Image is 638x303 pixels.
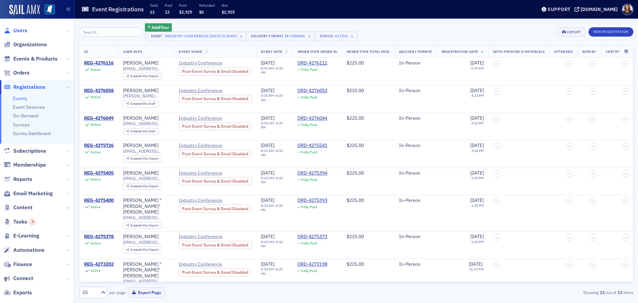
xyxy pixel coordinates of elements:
[568,89,570,93] span: –
[130,101,149,106] span: Created Via :
[592,172,594,176] span: –
[399,49,432,54] span: Delivery Format
[297,143,327,149] a: ORD-4275541
[297,60,327,66] a: ORD-4276111
[179,261,239,267] span: Industry Conference
[261,233,274,239] span: [DATE]
[548,6,571,12] div: Support
[13,113,38,119] a: On-Demand
[123,60,159,66] div: [PERSON_NAME]
[179,49,202,54] span: Event Name
[40,4,55,16] a: View Homepage
[179,9,192,15] span: $2,925
[261,66,288,75] div: –
[592,199,594,203] span: –
[13,122,30,128] a: Surveys
[130,129,149,133] span: Created Via :
[4,176,32,183] a: Reports
[90,241,101,245] div: Active
[45,4,55,15] img: SailAMX
[261,240,288,248] div: –
[261,148,274,153] time: 8:30 AM
[123,234,159,240] div: [PERSON_NAME]
[123,143,159,149] a: [PERSON_NAME]
[179,143,239,149] span: Industry Conference
[13,161,46,169] span: Memberships
[470,87,484,93] span: [DATE]
[179,67,252,75] div: Post-Event Survey
[261,267,283,276] time: 4:30 PM
[261,60,274,66] span: [DATE]
[588,28,633,34] a: New Registration
[79,27,143,37] input: Search…
[145,23,172,32] button: AddFilter
[261,239,283,248] time: 4:30 PM
[179,88,239,94] span: Industry Conference
[297,234,327,240] div: ORD-4275373
[471,239,484,244] time: 1:44 PM
[399,261,432,267] div: In-Person
[222,3,235,8] p: Net
[261,142,274,148] span: [DATE]
[179,95,252,103] div: Post-Event Survey
[238,33,244,39] span: ×
[179,205,252,213] div: Post-Event Survey
[557,27,586,37] button: Export
[123,149,169,154] span: [EMAIL_ADDRESS][DOMAIN_NAME]
[130,74,149,78] span: Created Via :
[261,121,274,125] time: 8:30 AM
[261,176,288,185] div: –
[625,199,627,203] span: –
[568,117,570,121] span: –
[13,147,46,155] span: Subscriptions
[199,3,215,8] p: Refunded
[581,6,618,12] div: [DOMAIN_NAME]
[4,261,32,268] a: Finance
[261,149,288,157] div: –
[4,204,33,211] a: Content
[199,9,204,15] span: $0
[179,150,252,158] div: Post-Event Survey
[4,27,27,34] a: Users
[4,83,46,91] a: Registrations
[179,143,252,149] a: Industry Conference
[471,93,484,98] time: 4:24 PM
[4,190,53,197] a: Email Marketing
[84,88,114,94] div: REG-4276058
[319,34,333,38] div: Status
[179,198,252,204] a: Industry Conference
[301,241,317,245] div: Fully Paid
[261,170,274,176] span: [DATE]
[179,3,192,8] p: Paid
[84,234,114,240] a: REG-4275378
[261,261,274,267] span: [DATE]
[297,198,327,204] div: ORD-4275393
[123,155,162,162] div: Created Via: Import
[150,34,164,38] div: Event
[301,123,317,127] div: Fully Paid
[179,60,239,66] span: Industry Conference
[90,177,101,182] div: Active
[13,190,53,197] span: Email Marketing
[592,89,594,93] span: –
[123,93,169,98] span: [PERSON_NAME][EMAIL_ADDRESS][DOMAIN_NAME]
[4,246,45,254] a: Automations
[84,115,114,121] a: REG-4276049
[470,60,484,66] span: [DATE]
[301,68,317,72] div: Fully Paid
[261,267,288,276] div: –
[130,223,149,227] span: Created Via :
[92,5,144,13] h1: Event Registrations
[123,88,159,94] a: [PERSON_NAME]
[222,9,235,15] span: $2,925
[123,170,159,176] div: [PERSON_NAME]
[165,9,169,15] span: 13
[130,157,159,161] div: Import
[471,148,484,153] time: 3:06 PM
[90,268,101,273] div: Active
[130,247,149,252] span: Created Via :
[399,115,432,121] div: In-Person
[13,232,39,239] span: E-Learning
[90,95,101,99] div: Active
[297,170,327,176] a: ORD-4275394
